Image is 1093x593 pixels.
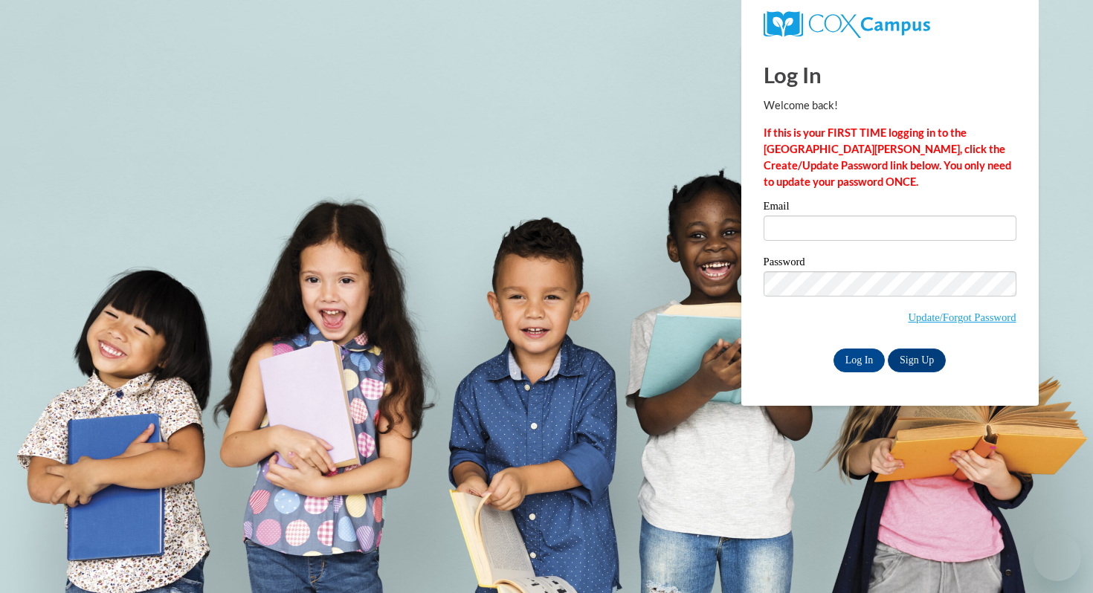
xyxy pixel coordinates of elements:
[764,11,1016,38] a: COX Campus
[764,97,1016,114] p: Welcome back!
[764,11,930,38] img: COX Campus
[888,349,946,372] a: Sign Up
[764,256,1016,271] label: Password
[834,349,886,372] input: Log In
[908,311,1016,323] a: Update/Forgot Password
[764,126,1011,188] strong: If this is your FIRST TIME logging in to the [GEOGRAPHIC_DATA][PERSON_NAME], click the Create/Upd...
[1034,534,1081,581] iframe: Button to launch messaging window
[764,201,1016,216] label: Email
[764,59,1016,90] h1: Log In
